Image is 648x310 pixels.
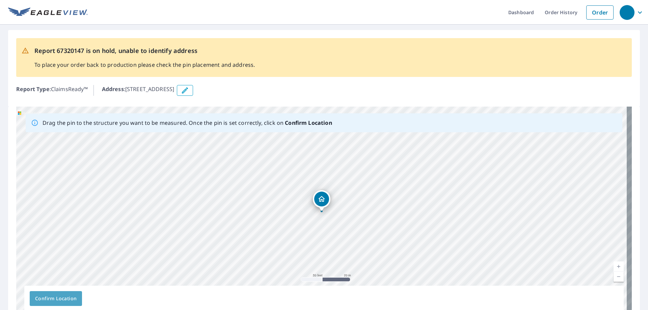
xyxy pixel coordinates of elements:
b: Report Type [16,85,50,93]
p: Report 67320147 is on hold, unable to identify address [34,46,255,55]
a: Current Level 19, Zoom Out [614,272,624,282]
p: Drag the pin to the structure you want to be measured. Once the pin is set correctly, click on [43,119,332,127]
b: Confirm Location [285,119,332,126]
b: Address [102,85,124,93]
span: Confirm Location [35,294,77,303]
p: : ClaimsReady™ [16,85,88,96]
a: Order [586,5,614,20]
button: Confirm Location [30,291,82,306]
a: Current Level 19, Zoom In [614,261,624,272]
p: : [STREET_ADDRESS] [102,85,174,96]
p: To place your order back to production please check the pin placement and address. [34,61,255,69]
div: Dropped pin, building 1, Residential property, 2456 County Road 16 White Deer, TX 79097 [313,190,330,211]
img: EV Logo [8,7,88,18]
